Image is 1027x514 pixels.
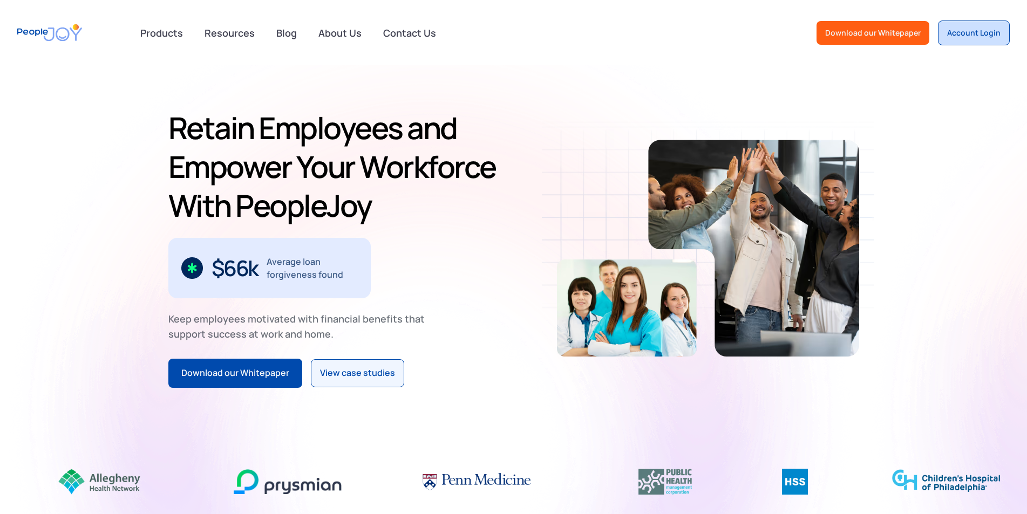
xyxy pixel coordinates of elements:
div: 2 / 3 [168,238,371,298]
div: View case studies [320,366,395,380]
a: Blog [270,21,303,45]
a: Download our Whitepaper [168,359,302,388]
img: Retain-Employees-PeopleJoy [557,259,697,357]
a: Resources [198,21,261,45]
h1: Retain Employees and Empower Your Workforce With PeopleJoy [168,108,509,225]
img: Retain-Employees-PeopleJoy [648,140,859,357]
div: Download our Whitepaper [181,366,289,380]
a: home [17,17,82,48]
div: Keep employees motivated with financial benefits that support success at work and home. [168,311,434,341]
div: Account Login [947,28,1001,38]
div: Products [134,22,189,44]
div: $66k [212,259,258,277]
a: Account Login [938,20,1010,45]
div: Download our Whitepaper [825,28,921,38]
a: Contact Us [377,21,443,45]
div: Average loan forgiveness found [267,255,358,281]
a: About Us [312,21,368,45]
a: Download our Whitepaper [817,21,929,45]
a: View case studies [311,359,404,387]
